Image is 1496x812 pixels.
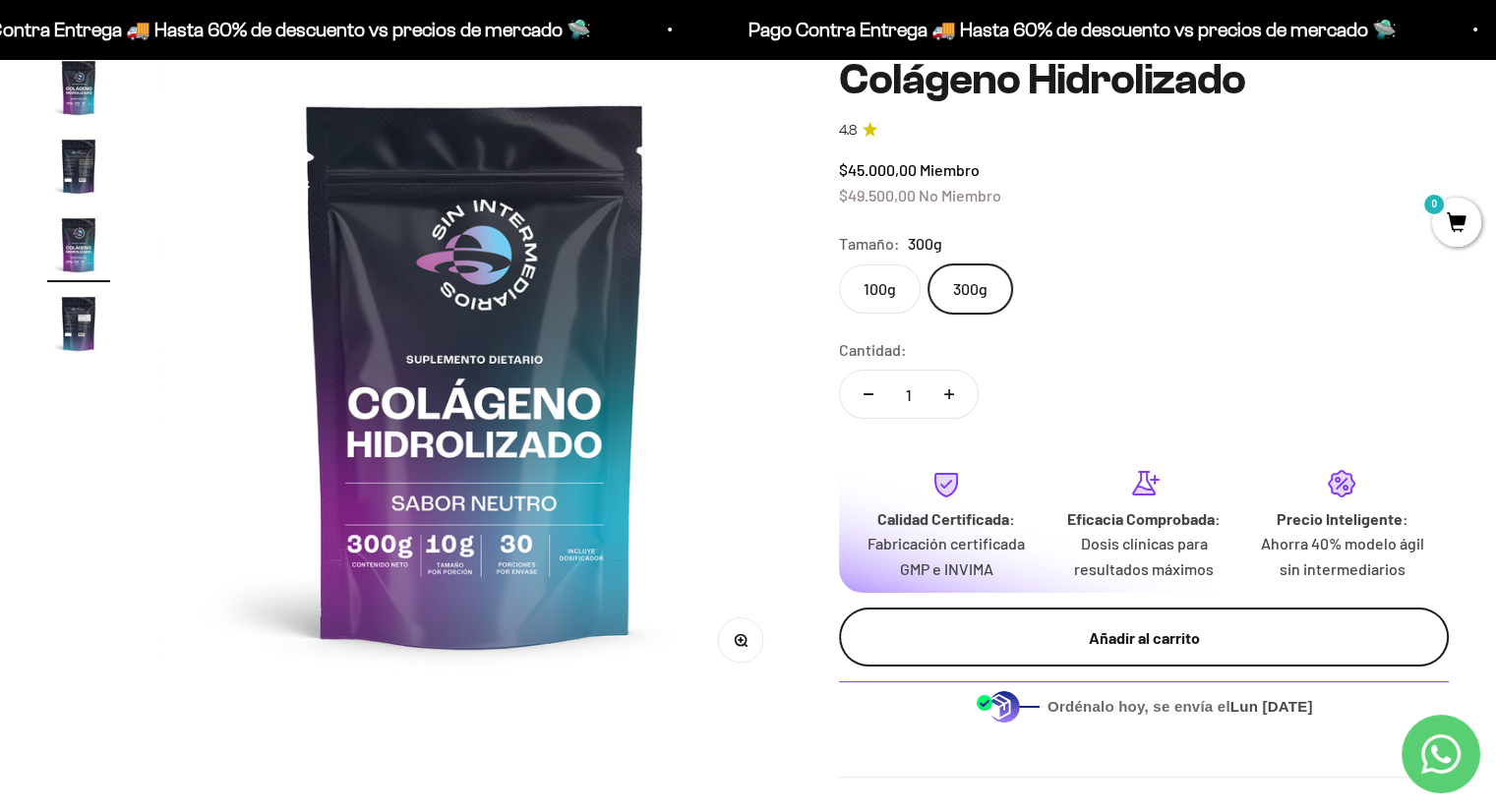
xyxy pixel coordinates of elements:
[863,531,1029,581] p: Fabricación certificada GMP e INVIMA
[839,337,907,363] label: Cantidad:
[921,371,978,418] button: Aumentar cantidad
[47,213,110,276] img: Colágeno Hidrolizado
[1047,696,1313,718] span: Ordénalo hoy, se envía el
[1061,531,1227,581] p: Dosis clínicas para resultados máximos
[1067,509,1221,528] strong: Eficacia Comprobada:
[158,56,793,690] img: Colágeno Hidrolizado
[839,186,916,204] span: $49.500,00
[745,14,1393,45] p: Pago Contra Entrega 🚚 Hasta 60% de descuento vs precios de mercado 🛸
[877,509,1015,528] strong: Calidad Certificada:
[47,135,110,198] img: Colágeno Hidrolizado
[1276,509,1407,528] strong: Precio Inteligente:
[839,120,1449,142] a: 4.84.8 de 5.0 estrellas
[839,608,1449,667] button: Añadir al carrito
[908,231,942,257] span: 300g
[47,56,110,125] button: Ir al artículo 1
[839,56,1449,103] h1: Colágeno Hidrolizado
[47,213,110,282] button: Ir al artículo 3
[840,371,897,418] button: Reducir cantidad
[976,690,1040,723] img: Despacho sin intermediarios
[1230,698,1313,715] b: Lun [DATE]
[1422,193,1446,216] mark: 0
[1432,213,1481,235] a: 0
[878,625,1409,651] div: Añadir al carrito
[47,292,110,361] button: Ir al artículo 4
[1259,531,1425,581] p: Ahorra 40% modelo ágil sin intermediarios
[839,160,917,179] span: $45.000,00
[839,231,900,257] legend: Tamaño:
[47,56,110,119] img: Colágeno Hidrolizado
[47,135,110,203] button: Ir al artículo 2
[839,120,857,142] span: 4.8
[47,292,110,355] img: Colágeno Hidrolizado
[919,186,1001,204] span: No Miembro
[920,160,980,179] span: Miembro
